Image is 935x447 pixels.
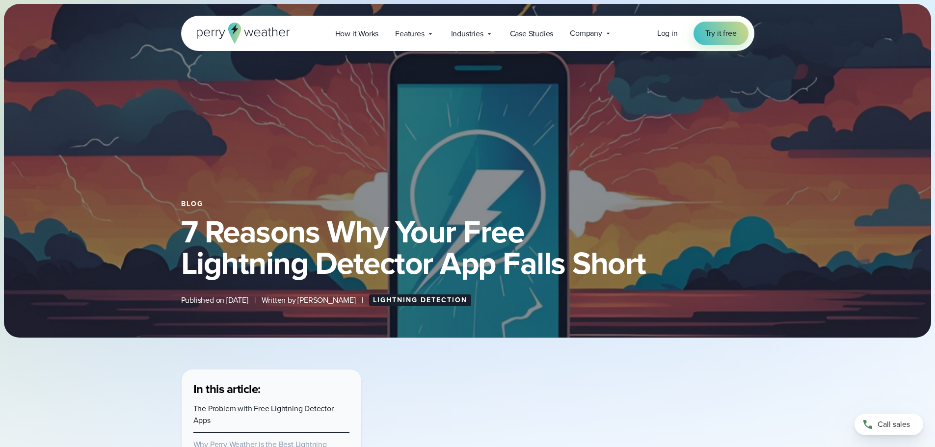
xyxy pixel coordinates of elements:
[193,403,334,426] a: The Problem with Free Lightning Detector Apps
[510,28,554,40] span: Case Studies
[193,381,349,397] h3: In this article:
[181,294,248,306] span: Published on [DATE]
[262,294,356,306] span: Written by [PERSON_NAME]
[427,369,754,418] iframe: Listen to a Podcast on Why Free Lightning Apps Fall Short Video
[327,24,387,44] a: How it Works
[855,414,923,435] a: Call sales
[570,27,602,39] span: Company
[878,419,910,430] span: Call sales
[451,28,483,40] span: Industries
[181,200,754,208] div: Blog
[395,28,424,40] span: Features
[705,27,737,39] span: Try it free
[335,28,379,40] span: How it Works
[657,27,678,39] a: Log in
[502,24,562,44] a: Case Studies
[254,294,256,306] span: |
[369,294,471,306] a: Lightning Detection
[181,216,754,279] h1: 7 Reasons Why Your Free Lightning Detector App Falls Short
[362,294,363,306] span: |
[694,22,748,45] a: Try it free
